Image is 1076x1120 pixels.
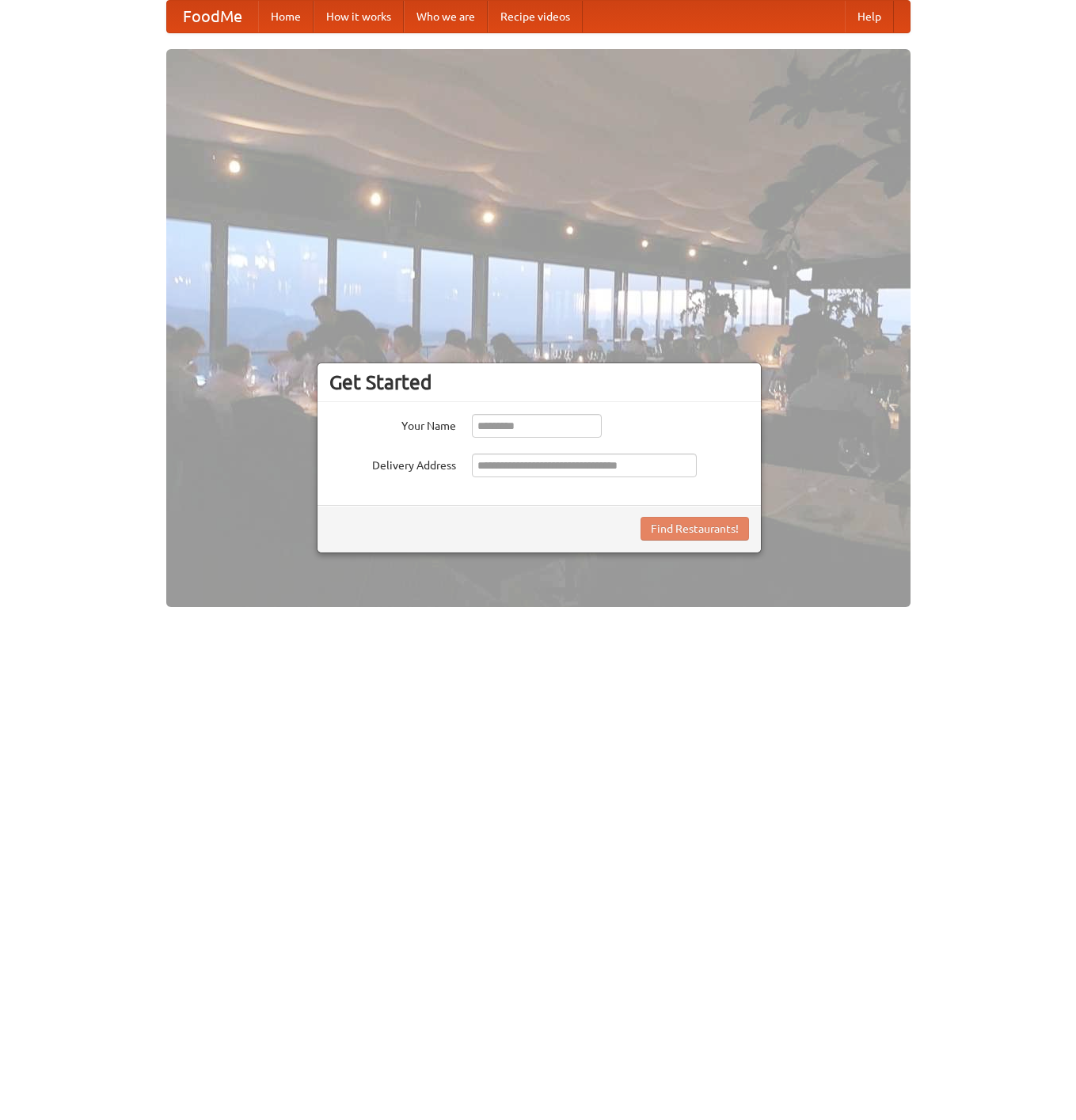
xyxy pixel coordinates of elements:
[314,1,404,32] a: How it works
[329,454,456,473] label: Delivery Address
[329,370,749,394] h3: Get Started
[258,1,314,32] a: Home
[329,414,456,434] label: Your Name
[488,1,583,32] a: Recipe videos
[845,1,894,32] a: Help
[167,1,258,32] a: FoodMe
[641,517,749,541] button: Find Restaurants!
[404,1,488,32] a: Who we are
